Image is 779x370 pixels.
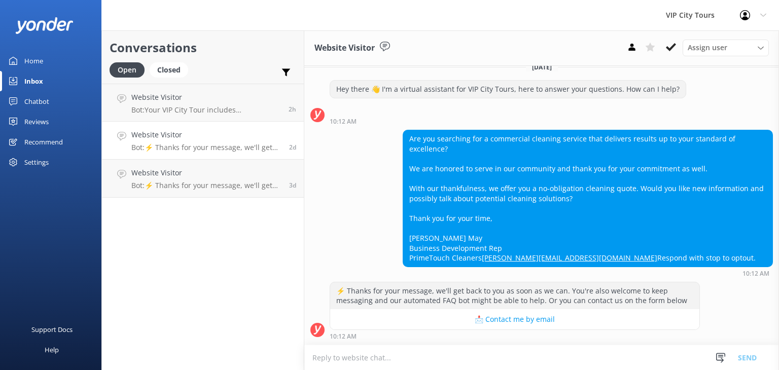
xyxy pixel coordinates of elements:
div: Chatbot [24,91,49,112]
div: Reviews [24,112,49,132]
span: Assign user [688,42,727,53]
div: Hey there 👋 I'm a virtual assistant for VIP City Tours, here to answer your questions. How can I ... [330,81,686,98]
span: Sep 01 2025 02:19pm (UTC -06:00) America/Mexico_City [289,181,296,190]
div: ⚡ Thanks for your message, we'll get back to you as soon as we can. You're also welcome to keep m... [330,282,699,309]
h4: Website Visitor [131,92,281,103]
a: Website VisitorBot:⚡ Thanks for your message, we'll get back to you as soon as we can. You're als... [102,160,304,198]
a: [PERSON_NAME][EMAIL_ADDRESS][DOMAIN_NAME] [482,253,657,263]
button: 📩 Contact me by email [330,309,699,329]
a: Website VisitorBot:Your VIP City Tour includes complimentary hotel pickups. Simply select your pr... [102,84,304,122]
div: Sep 03 2025 09:12am (UTC -06:00) America/Mexico_City [330,332,700,340]
strong: 10:12 AM [742,271,769,277]
strong: 10:12 AM [330,119,357,125]
p: Bot: ⚡ Thanks for your message, we'll get back to you as soon as we can. You're also welcome to k... [131,143,281,152]
div: Settings [24,152,49,172]
p: Bot: ⚡ Thanks for your message, we'll get back to you as soon as we can. You're also welcome to k... [131,181,281,190]
span: [DATE] [526,63,558,71]
img: yonder-white-logo.png [15,17,74,34]
div: Home [24,51,43,71]
h4: Website Visitor [131,129,281,140]
div: Sep 03 2025 09:12am (UTC -06:00) America/Mexico_City [330,118,686,125]
a: Website VisitorBot:⚡ Thanks for your message, we'll get back to you as soon as we can. You're als... [102,122,304,160]
a: Open [110,64,150,75]
h4: Website Visitor [131,167,281,178]
div: Open [110,62,145,78]
div: Inbox [24,71,43,91]
span: Sep 03 2025 09:12am (UTC -06:00) America/Mexico_City [289,143,296,152]
div: Support Docs [31,319,73,340]
h3: Website Visitor [314,42,375,55]
h2: Conversations [110,38,296,57]
div: Recommend [24,132,63,152]
p: Bot: Your VIP City Tour includes complimentary hotel pickups. Simply select your preferred pickup... [131,105,281,115]
a: Closed [150,64,193,75]
div: Closed [150,62,188,78]
div: Sep 03 2025 09:12am (UTC -06:00) America/Mexico_City [403,270,773,277]
div: Help [45,340,59,360]
strong: 10:12 AM [330,334,357,340]
span: Sep 05 2025 07:51am (UTC -06:00) America/Mexico_City [289,105,296,114]
div: Are you searching for a commercial cleaning service that delivers results up to your standard of ... [403,130,772,267]
div: Assign User [683,40,769,56]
